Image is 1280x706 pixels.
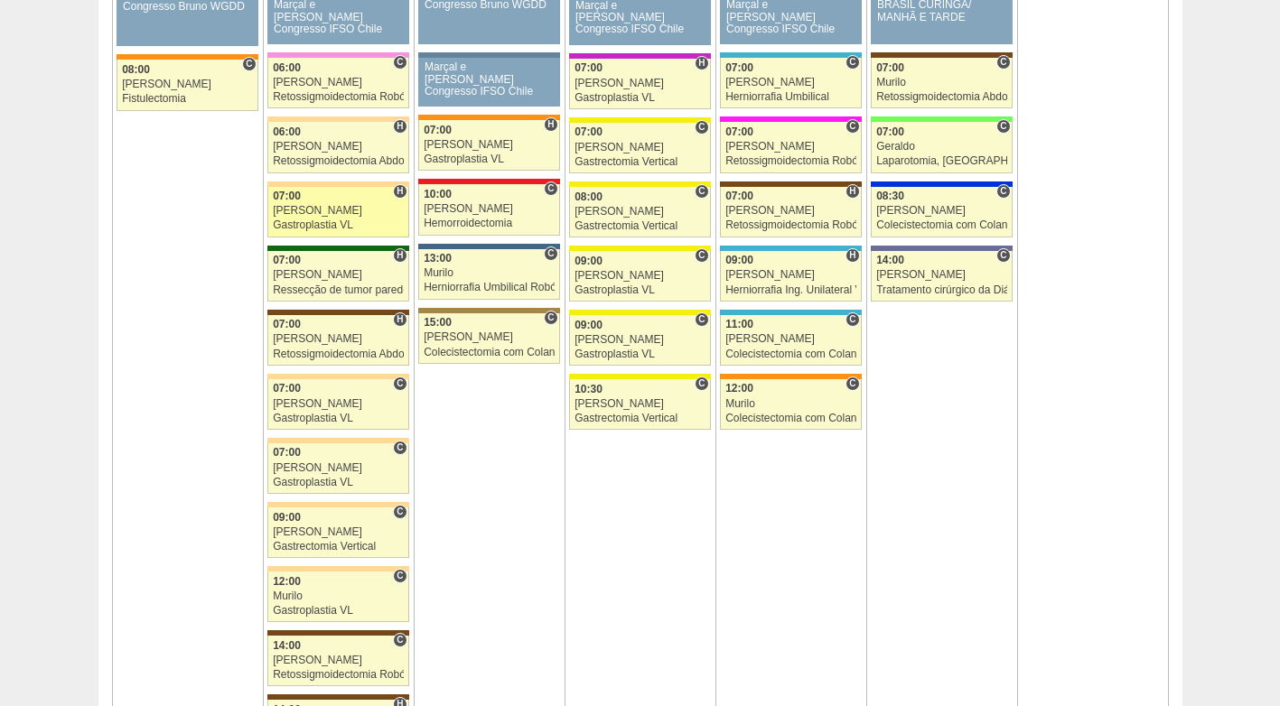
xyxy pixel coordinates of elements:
[267,52,408,58] div: Key: Albert Einstein
[424,124,452,136] span: 07:00
[273,669,404,681] div: Retossigmoidectomia Robótica
[725,269,856,281] div: [PERSON_NAME]
[424,188,452,200] span: 10:00
[267,438,408,443] div: Key: Bartira
[273,219,404,231] div: Gastroplastia VL
[273,605,404,617] div: Gastroplastia VL
[267,58,408,108] a: C 06:00 [PERSON_NAME] Retossigmoidectomia Robótica
[425,61,554,98] div: Marçal e [PERSON_NAME] Congresso IFSO Chile
[569,181,710,187] div: Key: Santa Rita
[846,119,859,134] span: Consultório
[876,61,904,74] span: 07:00
[267,507,408,558] a: C 09:00 [PERSON_NAME] Gastrectomia Vertical
[273,141,404,153] div: [PERSON_NAME]
[273,655,404,666] div: [PERSON_NAME]
[117,60,257,110] a: C 08:00 [PERSON_NAME] Fistulectomia
[575,348,705,360] div: Gastroplastia VL
[273,511,301,524] span: 09:00
[267,379,408,430] a: C 07:00 [PERSON_NAME] Gastroplastia VL
[569,246,710,251] div: Key: Santa Rita
[424,153,555,165] div: Gastroplastia VL
[725,318,753,330] span: 11:00
[575,398,705,410] div: [PERSON_NAME]
[846,312,859,327] span: Consultório
[996,55,1010,70] span: Consultório
[720,315,861,366] a: C 11:00 [PERSON_NAME] Colecistectomia com Colangiografia VL
[725,205,856,217] div: [PERSON_NAME]
[424,331,555,343] div: [PERSON_NAME]
[996,248,1010,263] span: Consultório
[846,55,859,70] span: Consultório
[273,413,404,424] div: Gastroplastia VL
[871,122,1012,172] a: C 07:00 Geraldo Laparotomia, [GEOGRAPHIC_DATA], Drenagem, Bridas VL
[273,284,404,296] div: Ressecção de tumor parede abdominal pélvica
[846,376,859,391] span: Consultório
[569,315,710,366] a: C 09:00 [PERSON_NAME] Gastroplastia VL
[267,630,408,636] div: Key: Santa Joana
[418,120,559,171] a: H 07:00 [PERSON_NAME] Gastroplastia VL
[575,334,705,346] div: [PERSON_NAME]
[393,441,406,455] span: Consultório
[575,284,705,296] div: Gastroplastia VL
[720,310,861,315] div: Key: Neomater
[575,220,705,232] div: Gastrectomia Vertical
[123,1,252,13] div: Congresso Bruno WGDD
[273,91,404,103] div: Retossigmoidectomia Robótica
[418,52,559,58] div: Key: Aviso
[273,462,404,474] div: [PERSON_NAME]
[575,92,705,104] div: Gastroplastia VL
[418,249,559,300] a: C 13:00 Murilo Herniorrafia Umbilical Robótica
[876,77,1007,88] div: Murilo
[418,308,559,313] div: Key: Oswaldo Cruz Paulista
[695,248,708,263] span: Consultório
[424,347,555,358] div: Colecistectomia com Colangiografia VL
[267,443,408,494] a: C 07:00 [PERSON_NAME] Gastroplastia VL
[720,246,861,251] div: Key: Neomater
[876,254,904,266] span: 14:00
[876,125,904,138] span: 07:00
[569,251,710,302] a: C 09:00 [PERSON_NAME] Gastroplastia VL
[418,244,559,249] div: Key: São Luiz - Jabaquara
[725,333,856,345] div: [PERSON_NAME]
[720,122,861,172] a: C 07:00 [PERSON_NAME] Retossigmoidectomia Robótica
[273,155,404,167] div: Retossigmoidectomia Abdominal VL
[695,312,708,327] span: Consultório
[393,248,406,263] span: Hospital
[273,269,404,281] div: [PERSON_NAME]
[273,541,404,553] div: Gastrectomia Vertical
[569,117,710,123] div: Key: Santa Rita
[393,633,406,647] span: Consultório
[273,446,301,459] span: 07:00
[720,251,861,302] a: H 09:00 [PERSON_NAME] Herniorrafia Ing. Unilateral VL
[575,142,705,153] div: [PERSON_NAME]
[725,284,856,296] div: Herniorrafia Ing. Unilateral VL
[876,219,1007,231] div: Colecistectomia com Colangiografia VL
[267,122,408,172] a: H 06:00 [PERSON_NAME] Retossigmoidectomia Abdominal VL
[720,374,861,379] div: Key: São Luiz - SCS
[575,78,705,89] div: [PERSON_NAME]
[273,125,301,138] span: 06:00
[725,413,856,424] div: Colecistectomia com Colangiografia VL
[871,187,1012,237] a: C 08:30 [PERSON_NAME] Colecistectomia com Colangiografia VL
[575,383,603,395] span: 10:30
[267,636,408,686] a: C 14:00 [PERSON_NAME] Retossigmoidectomia Robótica
[418,115,559,120] div: Key: São Luiz - SCS
[418,184,559,235] a: C 10:00 [PERSON_NAME] Hemorroidectomia
[871,58,1012,108] a: C 07:00 Murilo Retossigmoidectomia Abdominal VL
[871,116,1012,122] div: Key: Brasil
[418,179,559,184] div: Key: Assunção
[569,53,710,59] div: Key: Maria Braido
[720,181,861,187] div: Key: Santa Joana
[242,57,256,71] span: Consultório
[267,310,408,315] div: Key: Santa Joana
[876,190,904,202] span: 08:30
[575,255,603,267] span: 09:00
[273,190,301,202] span: 07:00
[871,251,1012,302] a: C 14:00 [PERSON_NAME] Tratamento cirúrgico da Diástase do reto abdomem
[725,254,753,266] span: 09:00
[996,119,1010,134] span: Consultório
[575,206,705,218] div: [PERSON_NAME]
[393,569,406,583] span: Consultório
[725,219,856,231] div: Retossigmoidectomia Robótica
[544,311,557,325] span: Consultório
